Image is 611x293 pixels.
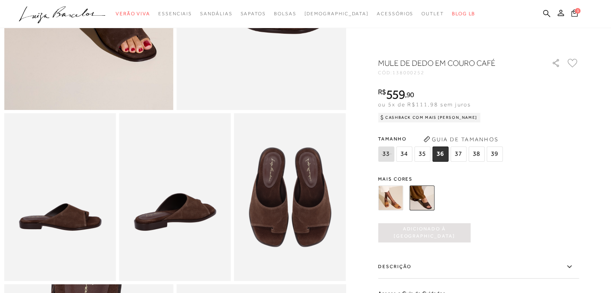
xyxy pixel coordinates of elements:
[378,70,539,75] div: CÓD:
[452,11,475,16] span: BLOG LB
[378,226,470,240] span: Adicionado à [GEOGRAPHIC_DATA]
[414,146,430,162] span: 35
[234,113,346,281] img: image
[377,11,413,16] span: Acessórios
[569,9,580,20] button: 1
[378,88,386,96] i: R$
[407,90,414,99] span: 90
[378,255,579,279] label: Descrição
[405,91,414,98] i: ,
[304,11,369,16] span: [DEMOGRAPHIC_DATA]
[378,146,394,162] span: 33
[304,6,369,21] a: noSubCategoriesText
[392,70,425,75] span: 138000252
[575,8,580,14] span: 1
[240,6,266,21] a: categoryNavScreenReaderText
[200,6,232,21] a: categoryNavScreenReaderText
[432,146,448,162] span: 36
[200,11,232,16] span: Sandálias
[486,146,503,162] span: 39
[240,11,266,16] span: Sapatos
[378,113,480,122] div: Cashback com Mais [PERSON_NAME]
[116,6,150,21] a: categoryNavScreenReaderText
[274,6,296,21] a: categoryNavScreenReaderText
[378,185,403,210] img: MULE DE DEDO EM CAMURÇA CARAMELO
[450,146,466,162] span: 37
[377,6,413,21] a: categoryNavScreenReaderText
[421,6,444,21] a: categoryNavScreenReaderText
[158,6,192,21] a: categoryNavScreenReaderText
[386,87,405,102] span: 559
[378,133,505,145] span: Tamanho
[116,11,150,16] span: Verão Viva
[468,146,484,162] span: 38
[4,113,116,281] img: image
[378,223,470,242] button: Adicionado à [GEOGRAPHIC_DATA]
[119,113,231,281] img: image
[409,185,434,210] img: MULE DE DEDO EM COURO CAFÉ
[274,11,296,16] span: Bolsas
[378,57,529,69] h1: MULE DE DEDO EM COURO CAFÉ
[378,101,471,108] span: ou 5x de R$111,98 sem juros
[421,11,444,16] span: Outlet
[158,11,192,16] span: Essenciais
[421,133,501,146] button: Guia de Tamanhos
[452,6,475,21] a: BLOG LB
[396,146,412,162] span: 34
[378,177,579,181] span: Mais cores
